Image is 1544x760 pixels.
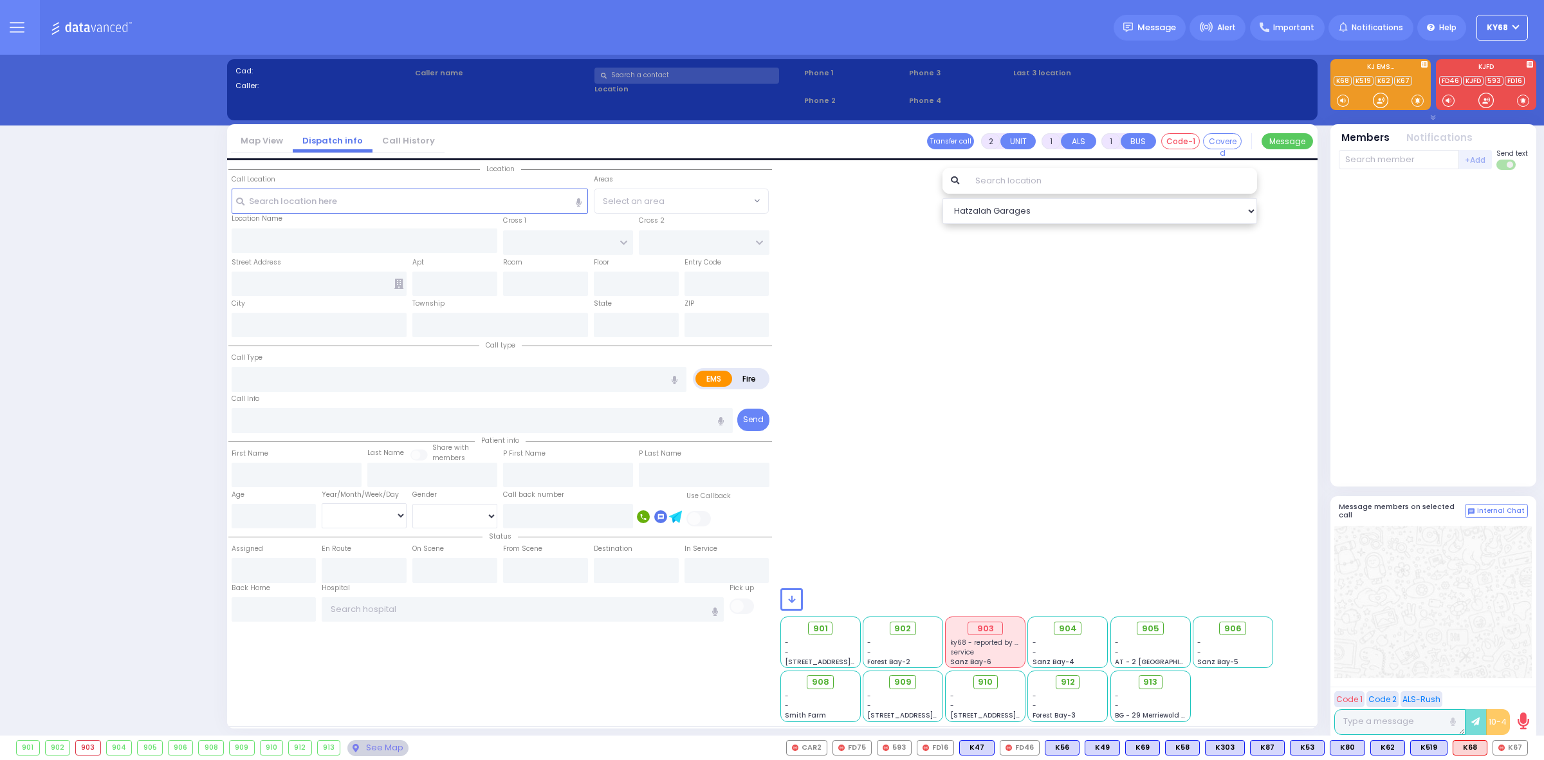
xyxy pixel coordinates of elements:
[1439,76,1462,86] a: FD46
[867,638,871,647] span: -
[1250,740,1285,755] div: K87
[1439,22,1457,33] span: Help
[232,174,275,185] label: Call Location
[1137,21,1176,34] span: Message
[367,448,404,458] label: Last Name
[394,279,403,289] span: Other building occupants
[1290,740,1325,755] div: K53
[894,622,911,635] span: 902
[1197,657,1238,667] span: Sanz Bay-5
[1493,740,1528,755] div: K67
[1436,64,1536,73] label: KJFD
[594,84,800,95] label: Location
[231,134,293,147] a: Map View
[1033,638,1036,647] span: -
[1033,710,1076,720] span: Forest Bay-3
[1394,76,1412,86] a: K67
[1453,740,1487,755] div: ALS
[695,371,733,387] label: EMS
[1123,23,1133,32] img: message.svg
[785,691,789,701] span: -
[1401,691,1442,707] button: ALS-Rush
[480,164,521,174] span: Location
[1290,740,1325,755] div: BLS
[412,490,437,500] label: Gender
[76,741,100,755] div: 903
[1161,133,1200,149] button: Code-1
[1205,740,1245,755] div: K303
[730,583,754,593] label: Pick up
[1262,133,1313,149] button: Message
[894,676,912,689] span: 909
[1165,740,1200,755] div: BLS
[1165,740,1200,755] div: K58
[1000,133,1036,149] button: UNIT
[867,657,910,667] span: Forest Bay-2
[503,257,522,268] label: Room
[1115,691,1119,701] span: -
[1045,740,1080,755] div: K56
[1334,691,1365,707] button: Code 1
[950,657,991,667] span: Sanz Bay-6
[1115,701,1119,710] span: -
[232,189,588,213] input: Search location here
[792,745,798,751] img: red-radio-icon.svg
[169,741,193,755] div: 906
[1330,740,1365,755] div: K80
[1205,740,1245,755] div: BLS
[786,740,827,755] div: CAR2
[639,449,681,459] label: P Last Name
[138,741,162,755] div: 905
[503,544,542,554] label: From Scene
[232,394,259,404] label: Call Info
[232,449,268,459] label: First Name
[1033,647,1036,657] span: -
[685,544,717,554] label: In Service
[232,583,270,593] label: Back Home
[812,676,829,689] span: 908
[232,299,245,309] label: City
[639,216,665,226] label: Cross 2
[1033,657,1074,667] span: Sanz Bay-4
[1465,504,1528,518] button: Internal Chat
[838,745,845,751] img: red-radio-icon.svg
[1006,745,1012,751] img: red-radio-icon.svg
[909,68,1009,79] span: Phone 3
[1485,76,1503,86] a: 593
[232,353,262,363] label: Call Type
[232,257,281,268] label: Street Address
[978,676,993,689] span: 910
[1468,508,1475,515] img: comment-alt.png
[232,544,263,554] label: Assigned
[804,95,905,106] span: Phone 2
[261,741,283,755] div: 910
[950,701,954,710] span: -
[51,19,136,35] img: Logo
[475,436,526,445] span: Patient info
[503,490,564,500] label: Call back number
[1477,506,1525,515] span: Internal Chat
[1061,133,1096,149] button: ALS
[1142,622,1159,635] span: 905
[867,691,871,701] span: -
[1496,158,1517,171] label: Turn off text
[1341,131,1390,145] button: Members
[17,741,39,755] div: 901
[1487,22,1508,33] span: ky68
[867,647,871,657] span: -
[1224,622,1242,635] span: 906
[1115,657,1210,667] span: AT - 2 [GEOGRAPHIC_DATA]
[1125,740,1160,755] div: K69
[594,299,612,309] label: State
[594,257,609,268] label: Floor
[318,741,340,755] div: 913
[686,491,731,501] label: Use Callback
[1463,76,1484,86] a: KJFD
[785,657,906,667] span: [STREET_ADDRESS][PERSON_NAME]
[412,257,424,268] label: Apt
[503,449,546,459] label: P First Name
[1453,740,1487,755] div: K68
[412,544,444,554] label: On Scene
[289,741,311,755] div: 912
[503,216,526,226] label: Cross 1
